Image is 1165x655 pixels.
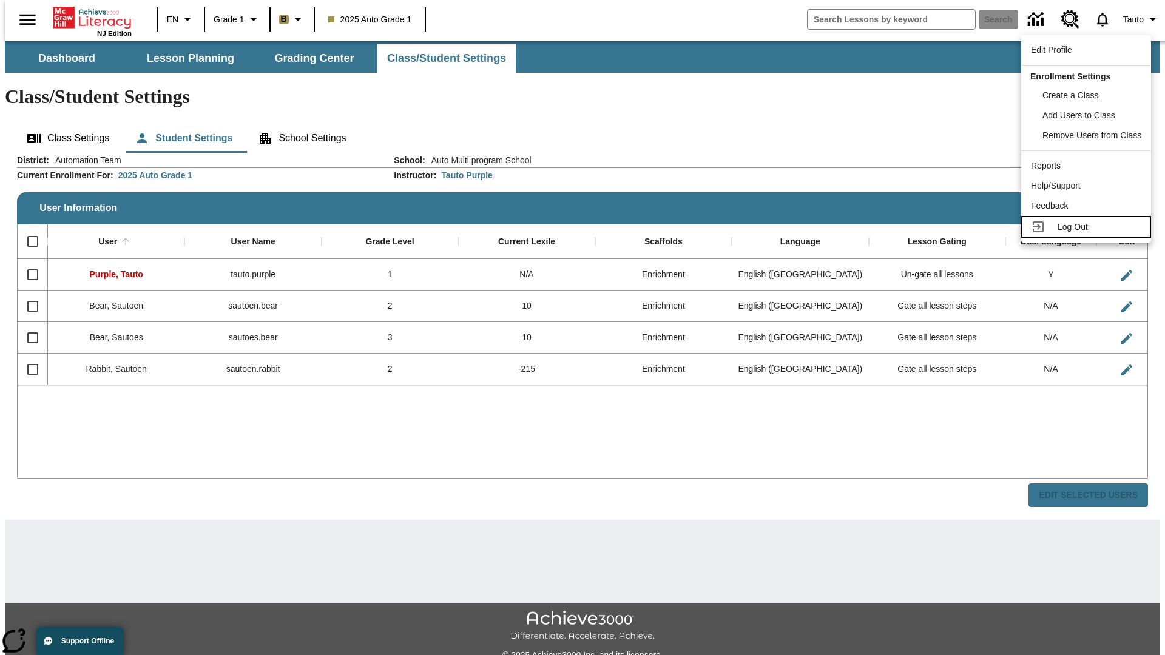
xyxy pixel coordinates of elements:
span: Log Out [1058,222,1088,232]
span: Create a Class [1042,90,1099,100]
span: Help/Support [1031,181,1081,190]
span: Enrollment Settings [1030,72,1110,81]
span: Edit Profile [1031,45,1072,55]
span: Remove Users from Class [1042,130,1141,140]
span: Feedback [1031,201,1068,210]
span: Reports [1031,161,1061,170]
span: Add Users to Class [1042,110,1115,120]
